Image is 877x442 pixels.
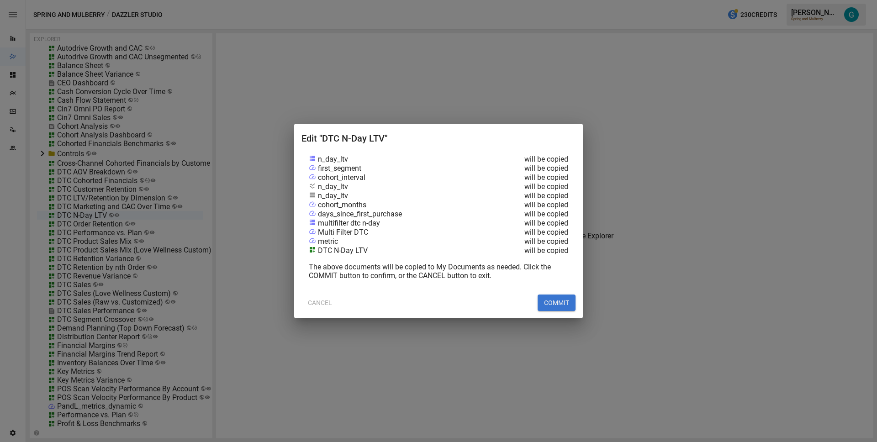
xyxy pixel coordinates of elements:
div: metric [318,237,338,246]
div: will be copied [482,219,568,228]
div: will be copied [482,200,568,210]
div: n_day_ltv [318,191,348,200]
div: first_segment [318,164,361,173]
div: will be copied [482,210,568,219]
div: cohort_months [318,200,366,210]
div: Multi Filter DTC [318,228,368,237]
div: will be copied [482,228,568,237]
h2: Edit "DTC N-Day LTV" [301,131,576,155]
div: The above documents will be copied to My Documents as needed. Click the COMMIT button to confirm,... [309,263,568,280]
div: will be copied [482,237,568,246]
div: days_since_first_purchase [318,210,402,219]
div: will be copied [482,182,568,191]
div: cohort_interval [318,173,365,182]
div: n_day_ltv [318,155,348,164]
div: will be copied [482,155,568,164]
div: n_day_ltv [318,182,348,191]
button: COMMIT [538,295,576,311]
div: multifilter dtc n-day [318,219,380,228]
button: CANCEL [301,295,338,311]
div: will be copied [482,164,568,173]
div: DTC N-Day LTV [318,246,368,255]
div: will be copied [482,173,568,182]
div: will be copied [482,191,568,200]
div: will be copied [482,246,568,255]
